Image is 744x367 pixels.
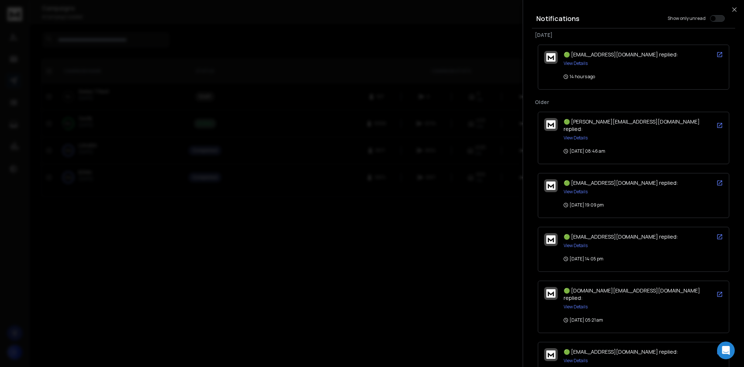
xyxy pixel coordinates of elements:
[564,189,588,195] button: View Details
[546,350,556,359] img: logo
[564,317,603,323] p: [DATE] 05:21 am
[546,235,556,244] img: logo
[546,181,556,190] img: logo
[536,13,579,24] h3: Notifications
[564,135,588,141] button: View Details
[546,53,556,62] img: logo
[564,202,604,208] p: [DATE] 19:09 pm
[564,304,588,310] button: View Details
[564,74,595,80] p: 14 hours ago
[717,342,735,359] div: Open Intercom Messenger
[564,243,588,249] button: View Details
[564,118,700,132] span: 🟢 [PERSON_NAME][EMAIL_ADDRESS][DOMAIN_NAME] replied:
[564,348,678,355] span: 🟢 [EMAIL_ADDRESS][DOMAIN_NAME] replied:
[535,31,732,39] p: [DATE]
[564,60,588,66] button: View Details
[564,179,678,186] span: 🟢 [EMAIL_ADDRESS][DOMAIN_NAME] replied:
[546,289,556,298] img: logo
[564,256,603,262] p: [DATE] 14:05 pm
[668,15,706,21] label: Show only unread
[564,148,605,154] p: [DATE] 08:46 am
[564,287,700,301] span: 🟢 [DOMAIN_NAME][EMAIL_ADDRESS][DOMAIN_NAME] replied:
[546,120,556,129] img: logo
[564,51,678,58] span: 🟢 [EMAIL_ADDRESS][DOMAIN_NAME] replied:
[535,98,732,106] p: Older
[564,358,588,364] button: View Details
[564,233,678,240] span: 🟢 [EMAIL_ADDRESS][DOMAIN_NAME] replied:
